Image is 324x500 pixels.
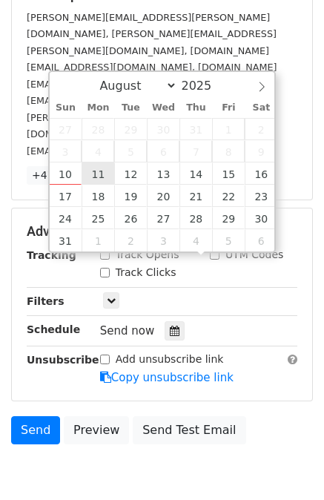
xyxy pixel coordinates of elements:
[27,112,271,157] small: [PERSON_NAME][EMAIL_ADDRESS][PERSON_NAME][DOMAIN_NAME], [PERSON_NAME][DOMAIN_NAME][EMAIL_ADDRESS]...
[50,140,82,162] span: August 3, 2025
[11,416,60,444] a: Send
[250,429,324,500] iframe: Chat Widget
[133,416,245,444] a: Send Test Email
[245,118,277,140] span: August 2, 2025
[50,162,82,185] span: August 10, 2025
[147,207,179,229] span: August 27, 2025
[147,140,179,162] span: August 6, 2025
[245,207,277,229] span: August 30, 2025
[147,162,179,185] span: August 13, 2025
[179,162,212,185] span: August 14, 2025
[245,140,277,162] span: August 9, 2025
[27,12,277,90] small: [PERSON_NAME][EMAIL_ADDRESS][PERSON_NAME][DOMAIN_NAME], [PERSON_NAME][EMAIL_ADDRESS][PERSON_NAME]...
[27,354,99,366] strong: Unsubscribe
[27,95,192,106] small: [EMAIL_ADDRESS][DOMAIN_NAME]
[82,103,114,113] span: Mon
[179,207,212,229] span: August 28, 2025
[177,79,231,93] input: Year
[225,247,283,263] label: UTM Codes
[212,185,245,207] span: August 22, 2025
[27,295,65,307] strong: Filters
[245,162,277,185] span: August 16, 2025
[212,140,245,162] span: August 8, 2025
[212,207,245,229] span: August 29, 2025
[116,352,224,367] label: Add unsubscribe link
[212,229,245,251] span: September 5, 2025
[179,185,212,207] span: August 21, 2025
[50,185,82,207] span: August 17, 2025
[245,103,277,113] span: Sat
[114,162,147,185] span: August 12, 2025
[82,185,114,207] span: August 18, 2025
[114,229,147,251] span: September 2, 2025
[114,103,147,113] span: Tue
[179,229,212,251] span: September 4, 2025
[114,185,147,207] span: August 19, 2025
[50,207,82,229] span: August 24, 2025
[64,416,129,444] a: Preview
[147,229,179,251] span: September 3, 2025
[27,166,89,185] a: +47 more
[212,162,245,185] span: August 15, 2025
[212,103,245,113] span: Fri
[116,265,176,280] label: Track Clicks
[27,323,80,335] strong: Schedule
[50,229,82,251] span: August 31, 2025
[82,118,114,140] span: July 28, 2025
[27,223,297,240] h5: Advanced
[147,103,179,113] span: Wed
[100,324,155,338] span: Send now
[50,118,82,140] span: July 27, 2025
[114,118,147,140] span: July 29, 2025
[100,371,234,384] a: Copy unsubscribe link
[82,140,114,162] span: August 4, 2025
[245,185,277,207] span: August 23, 2025
[116,247,179,263] label: Track Opens
[82,207,114,229] span: August 25, 2025
[82,229,114,251] span: September 1, 2025
[82,162,114,185] span: August 11, 2025
[179,118,212,140] span: July 31, 2025
[50,103,82,113] span: Sun
[179,140,212,162] span: August 7, 2025
[212,118,245,140] span: August 1, 2025
[27,249,76,261] strong: Tracking
[245,229,277,251] span: September 6, 2025
[114,140,147,162] span: August 5, 2025
[114,207,147,229] span: August 26, 2025
[147,118,179,140] span: July 30, 2025
[179,103,212,113] span: Thu
[147,185,179,207] span: August 20, 2025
